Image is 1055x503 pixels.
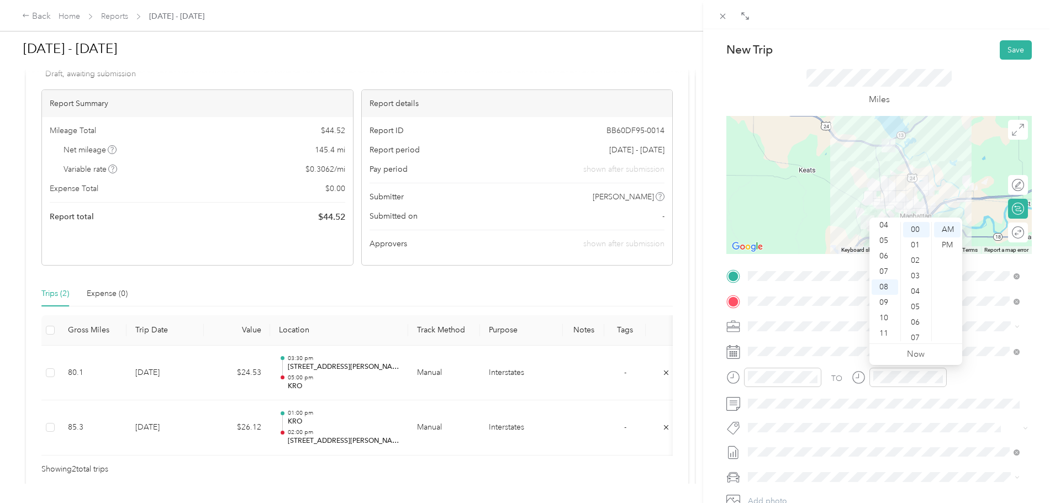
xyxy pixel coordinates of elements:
p: Miles [869,93,890,107]
div: 04 [903,284,930,299]
a: Terms (opens in new tab) [962,247,978,253]
div: 07 [903,330,930,346]
div: 08 [872,279,898,295]
div: 05 [872,233,898,248]
div: 10 [872,310,898,326]
div: 01 [903,237,930,253]
div: 05 [903,299,930,315]
button: Keyboard shortcuts [841,246,889,254]
div: 07 [872,264,898,279]
p: New Trip [726,42,773,57]
div: 02 [903,253,930,268]
div: 06 [872,248,898,264]
img: Google [729,240,766,254]
div: 11 [872,326,898,341]
div: 00 [903,222,930,237]
div: 06 [903,315,930,330]
div: PM [934,237,961,253]
a: Open this area in Google Maps (opens a new window) [729,240,766,254]
div: TO [831,373,842,384]
a: Now [907,349,925,359]
div: AM [934,222,961,237]
iframe: Everlance-gr Chat Button Frame [993,441,1055,503]
div: 03 [903,268,930,284]
div: 09 [872,295,898,310]
button: Save [1000,40,1032,60]
a: Report a map error [984,247,1028,253]
div: 04 [872,218,898,233]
